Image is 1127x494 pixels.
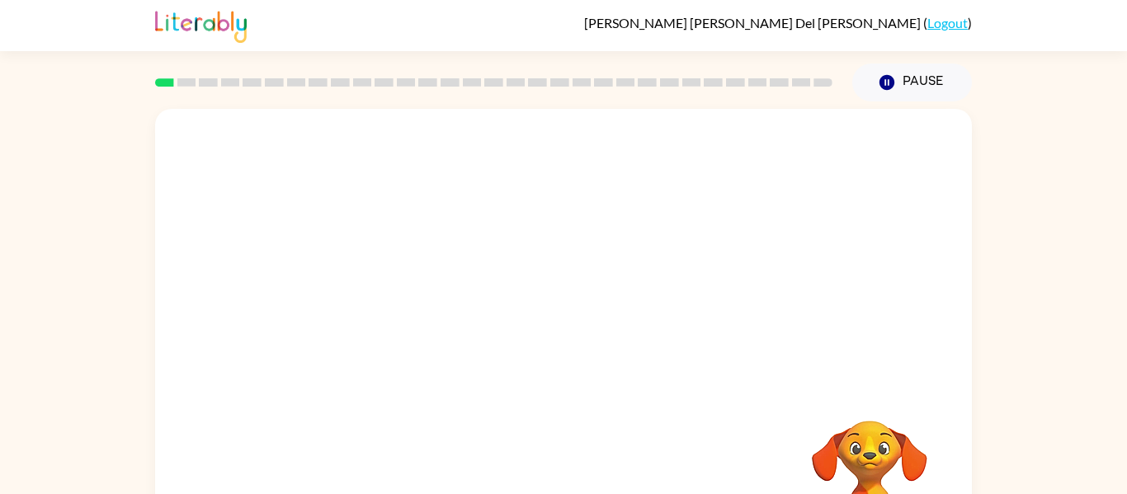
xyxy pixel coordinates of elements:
img: Literably [155,7,247,43]
div: ( ) [584,15,972,31]
a: Logout [927,15,968,31]
button: Pause [852,64,972,101]
span: [PERSON_NAME] [PERSON_NAME] Del [PERSON_NAME] [584,15,923,31]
